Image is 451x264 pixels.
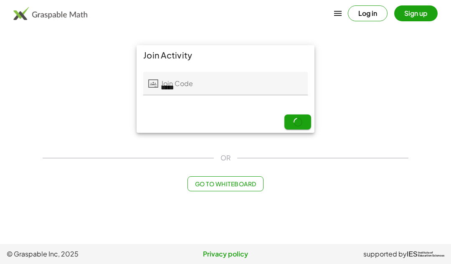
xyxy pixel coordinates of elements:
span: OR [220,153,231,163]
a: IESInstitute ofEducation Sciences [407,249,444,259]
span: supported by [363,249,407,259]
span: IES [407,250,418,258]
button: Log in [348,5,388,21]
button: Sign up [394,5,438,21]
button: Go to Whiteboard [187,176,263,191]
a: Privacy policy [152,249,298,259]
span: Institute of Education Sciences [418,251,444,257]
span: © Graspable Inc, 2025 [7,249,152,259]
div: Join Activity [137,45,314,65]
span: Go to Whiteboard [195,180,256,188]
